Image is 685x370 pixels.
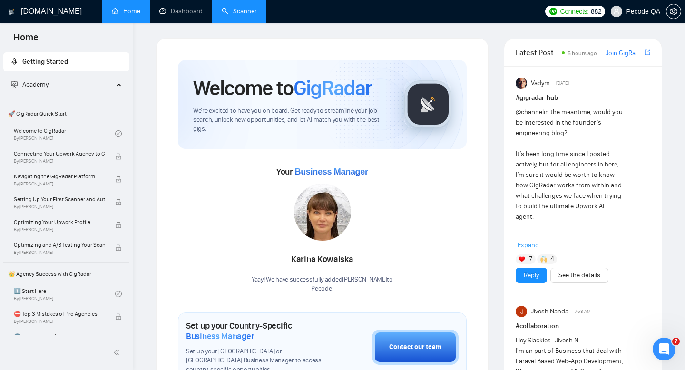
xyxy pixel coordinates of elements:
span: 👑 Agency Success with GigRadar [4,264,128,283]
span: By [PERSON_NAME] [14,181,105,187]
span: Connects: [560,6,589,17]
span: 🚀 GigRadar Quick Start [4,104,128,123]
span: By [PERSON_NAME] [14,319,105,324]
span: 😐 [157,272,170,291]
span: Vadym [531,78,550,88]
p: Pecode . [252,284,393,293]
span: Home [6,30,46,50]
div: Contact our team [389,342,441,352]
button: Contact our team [372,330,459,365]
a: homeHome [112,7,140,15]
a: searchScanner [222,7,257,15]
h1: Set up your Country-Specific [186,321,324,341]
span: 7 [672,338,680,345]
span: 7:58 AM [575,307,591,316]
span: By [PERSON_NAME] [14,250,105,255]
a: 1️⃣ Start HereBy[PERSON_NAME] [14,283,115,304]
span: lock [115,222,122,228]
a: setting [666,8,681,15]
span: 🌚 Rookie Traps for New Agencies [14,332,105,341]
button: go back [6,4,24,22]
span: lock [115,199,122,205]
button: See the details [550,268,608,283]
span: @channel [516,108,544,116]
span: lock [115,244,122,251]
div: Ви отримали відповідь на своє запитання? [11,262,316,273]
span: lock [115,313,122,320]
span: lock [115,176,122,183]
a: See the details [558,270,600,281]
span: disappointed reaction [127,272,151,291]
button: Reply [516,268,547,283]
button: setting [666,4,681,19]
span: Expand [518,241,539,249]
span: We're excited to have you on board. Get ready to streamline your job search, unlock new opportuni... [193,107,389,134]
span: Setting Up Your First Scanner and Auto-Bidder [14,195,105,204]
img: gigradar-logo.png [404,80,452,128]
button: Згорнути вікно [286,4,304,22]
a: dashboardDashboard [159,7,203,15]
span: By [PERSON_NAME] [14,227,105,233]
span: By [PERSON_NAME] [14,204,105,210]
span: double-left [113,348,123,357]
img: logo [8,4,15,19]
img: 1706119337169-multi-88.jpg [294,184,351,241]
span: rocket [11,58,18,65]
h1: Welcome to [193,75,372,101]
span: check-circle [115,130,122,137]
span: neutral face reaction [151,272,176,291]
img: Vadym [516,78,528,89]
img: Jivesh Nanda [516,306,528,317]
span: Academy [11,80,49,88]
a: Reply [524,270,539,281]
a: Відкрити в довідковому центрі [104,302,223,310]
span: Your [276,166,368,177]
span: [DATE] [556,79,569,88]
span: 882 [591,6,601,17]
h1: # collaboration [516,321,650,331]
span: lock [115,153,122,160]
span: check-circle [115,291,122,297]
span: Academy [22,80,49,88]
span: 😞 [132,272,146,291]
img: upwork-logo.png [549,8,557,15]
span: Optimizing Your Upwork Profile [14,217,105,227]
span: ⛔ Top 3 Mistakes of Pro Agencies [14,309,105,319]
div: Закрити [304,4,321,21]
span: Business Manager [294,167,368,176]
a: export [645,48,650,57]
span: Jivesh Nanda [531,306,568,317]
a: Welcome to GigRadarBy[PERSON_NAME] [14,123,115,144]
iframe: To enrich screen reader interactions, please activate Accessibility in Grammarly extension settings [653,338,675,360]
span: 😃 [181,272,195,291]
span: Connecting Your Upwork Agency to GigRadar [14,149,105,158]
span: export [645,49,650,56]
span: By [PERSON_NAME] [14,158,105,164]
span: Business Manager [186,331,254,341]
span: Navigating the GigRadar Platform [14,172,105,181]
span: Latest Posts from the GigRadar Community [516,47,559,58]
img: ❤️ [519,256,525,263]
img: 🙌 [540,256,547,263]
div: Yaay! We have successfully added [PERSON_NAME] to [252,275,393,293]
span: setting [666,8,681,15]
span: user [613,8,620,15]
span: smiley reaction [176,272,201,291]
span: Optimizing and A/B Testing Your Scanner for Better Results [14,240,105,250]
span: GigRadar [294,75,372,101]
div: Karina Kowalska [252,252,393,268]
li: Getting Started [3,52,129,71]
a: Join GigRadar Slack Community [606,48,643,58]
span: 4 [550,254,554,264]
span: fund-projection-screen [11,81,18,88]
h1: # gigradar-hub [516,93,650,103]
span: 5 hours ago [568,50,597,57]
span: 7 [529,254,532,264]
span: Getting Started [22,58,68,66]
